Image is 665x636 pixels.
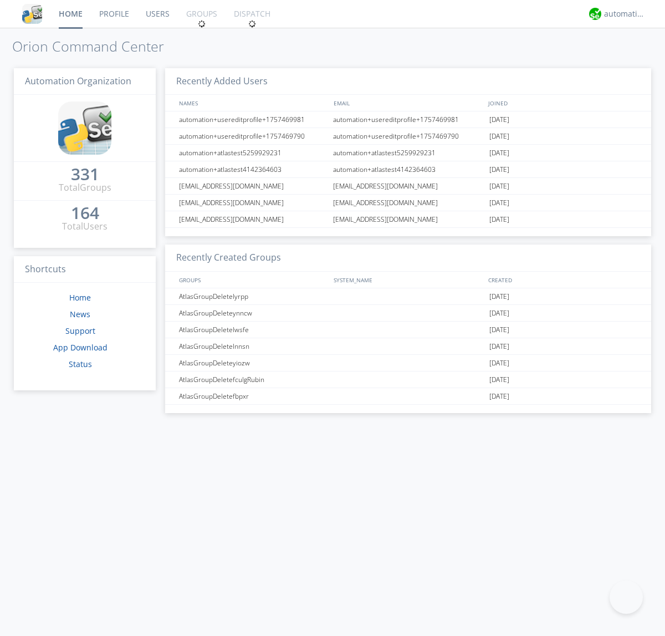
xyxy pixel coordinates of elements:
img: cddb5a64eb264b2086981ab96f4c1ba7 [58,101,111,155]
div: AtlasGroupDeletefculgRubin [176,372,330,388]
div: automation+atlastest5259929231 [176,145,330,161]
div: Total Users [62,220,108,233]
div: automation+atlastest4142364603 [176,161,330,177]
div: CREATED [485,272,641,288]
a: automation+usereditprofile+1757469981automation+usereditprofile+1757469981[DATE] [165,111,651,128]
img: spin.svg [198,20,206,28]
div: SYSTEM_NAME [331,272,485,288]
a: App Download [53,342,108,353]
span: [DATE] [489,372,509,388]
a: automation+atlastest4142364603automation+atlastest4142364603[DATE] [165,161,651,178]
div: automation+usereditprofile+1757469790 [176,128,330,144]
div: automation+atlastest5259929231 [330,145,487,161]
div: AtlasGroupDeletelyrpp [176,288,330,304]
div: NAMES [176,95,328,111]
a: AtlasGroupDeletelyrpp[DATE] [165,288,651,305]
div: [EMAIL_ADDRESS][DOMAIN_NAME] [330,211,487,227]
div: AtlasGroupDeletefbpxr [176,388,330,404]
div: automation+atlastest4142364603 [330,161,487,177]
div: AtlasGroupDeletelnnsn [176,338,330,354]
span: [DATE] [489,178,509,195]
span: [DATE] [489,388,509,405]
a: [EMAIL_ADDRESS][DOMAIN_NAME][EMAIL_ADDRESS][DOMAIN_NAME][DATE] [165,211,651,228]
div: AtlasGroupDeleteyiozw [176,355,330,371]
a: AtlasGroupDeleteyiozw[DATE] [165,355,651,372]
div: 164 [71,207,99,218]
h3: Recently Added Users [165,68,651,95]
span: [DATE] [489,161,509,178]
span: [DATE] [489,211,509,228]
div: automation+usereditprofile+1757469981 [176,111,330,128]
div: GROUPS [176,272,328,288]
div: [EMAIL_ADDRESS][DOMAIN_NAME] [176,211,330,227]
a: AtlasGroupDeletelwsfe[DATE] [165,322,651,338]
span: [DATE] [489,338,509,355]
span: [DATE] [489,128,509,145]
a: Status [69,359,92,369]
div: AtlasGroupDeleteynncw [176,305,330,321]
span: [DATE] [489,111,509,128]
a: AtlasGroupDeletelnnsn[DATE] [165,338,651,355]
a: 164 [71,207,99,220]
span: [DATE] [489,305,509,322]
div: automation+usereditprofile+1757469981 [330,111,487,128]
a: AtlasGroupDeletefbpxr[DATE] [165,388,651,405]
a: automation+atlastest5259929231automation+atlastest5259929231[DATE] [165,145,651,161]
div: JOINED [485,95,641,111]
a: Support [65,325,95,336]
div: [EMAIL_ADDRESS][DOMAIN_NAME] [176,195,330,211]
a: AtlasGroupDeletefculgRubin[DATE] [165,372,651,388]
span: [DATE] [489,145,509,161]
h3: Shortcuts [14,256,156,283]
div: [EMAIL_ADDRESS][DOMAIN_NAME] [330,178,487,194]
img: d2d01cd9b4174d08988066c6d424eccd [589,8,601,20]
a: [EMAIL_ADDRESS][DOMAIN_NAME][EMAIL_ADDRESS][DOMAIN_NAME][DATE] [165,195,651,211]
div: automation+usereditprofile+1757469790 [330,128,487,144]
div: EMAIL [331,95,485,111]
div: automation+atlas [604,8,646,19]
span: [DATE] [489,288,509,305]
a: News [70,309,90,319]
span: [DATE] [489,322,509,338]
div: [EMAIL_ADDRESS][DOMAIN_NAME] [330,195,487,211]
img: spin.svg [248,20,256,28]
img: cddb5a64eb264b2086981ab96f4c1ba7 [22,4,42,24]
a: automation+usereditprofile+1757469790automation+usereditprofile+1757469790[DATE] [165,128,651,145]
div: [EMAIL_ADDRESS][DOMAIN_NAME] [176,178,330,194]
iframe: Toggle Customer Support [610,581,643,614]
a: [EMAIL_ADDRESS][DOMAIN_NAME][EMAIL_ADDRESS][DOMAIN_NAME][DATE] [165,178,651,195]
a: Home [69,292,91,303]
div: Total Groups [59,181,111,194]
a: 331 [71,169,99,181]
span: [DATE] [489,355,509,372]
span: [DATE] [489,195,509,211]
h3: Recently Created Groups [165,245,651,272]
div: AtlasGroupDeletelwsfe [176,322,330,338]
a: AtlasGroupDeleteynncw[DATE] [165,305,651,322]
div: 331 [71,169,99,180]
span: Automation Organization [25,75,131,87]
